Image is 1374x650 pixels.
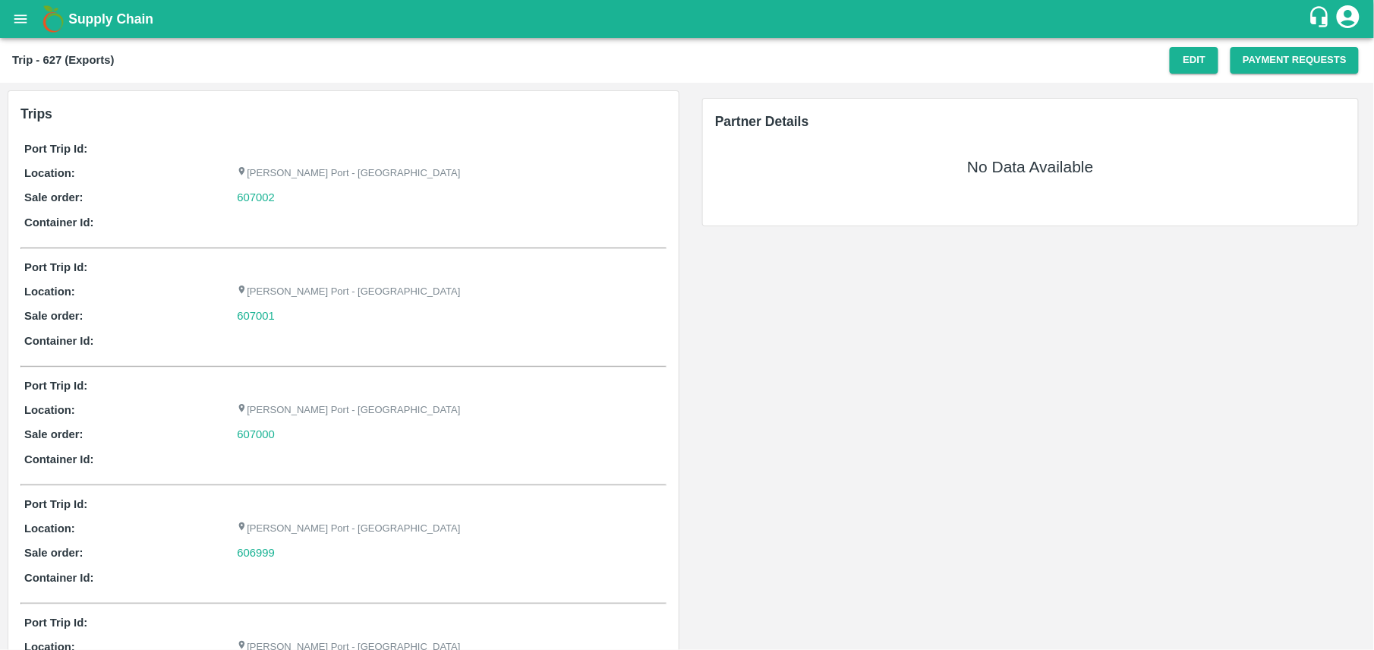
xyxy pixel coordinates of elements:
b: Location: [24,167,75,179]
b: Trip - 627 (Exports) [12,54,114,66]
a: 607001 [237,308,275,324]
button: Payment Requests [1231,47,1359,74]
a: 606999 [237,544,275,561]
a: Supply Chain [68,8,1308,30]
img: logo [38,4,68,34]
button: open drawer [3,2,38,36]
p: [PERSON_NAME] Port - [GEOGRAPHIC_DATA] [237,403,460,418]
b: Port Trip Id: [24,380,87,392]
button: Edit [1170,47,1218,74]
p: [PERSON_NAME] Port - [GEOGRAPHIC_DATA] [237,285,460,299]
p: [PERSON_NAME] Port - [GEOGRAPHIC_DATA] [237,166,460,181]
div: account of current user [1335,3,1362,35]
b: Container Id: [24,572,94,584]
b: Location: [24,522,75,535]
p: [PERSON_NAME] Port - [GEOGRAPHIC_DATA] [237,522,460,536]
b: Trips [20,106,52,121]
b: Sale order: [24,547,84,559]
b: Container Id: [24,335,94,347]
h5: No Data Available [967,156,1093,178]
a: 607002 [237,189,275,206]
b: Port Trip Id: [24,261,87,273]
b: Port Trip Id: [24,498,87,510]
b: Sale order: [24,310,84,322]
b: Supply Chain [68,11,153,27]
b: Location: [24,286,75,298]
span: Partner Details [715,114,809,129]
b: Container Id: [24,216,94,229]
b: Location: [24,404,75,416]
b: Port Trip Id: [24,617,87,629]
a: 607000 [237,426,275,443]
b: Container Id: [24,453,94,465]
b: Sale order: [24,191,84,204]
b: Port Trip Id: [24,143,87,155]
div: customer-support [1308,5,1335,33]
b: Sale order: [24,428,84,440]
